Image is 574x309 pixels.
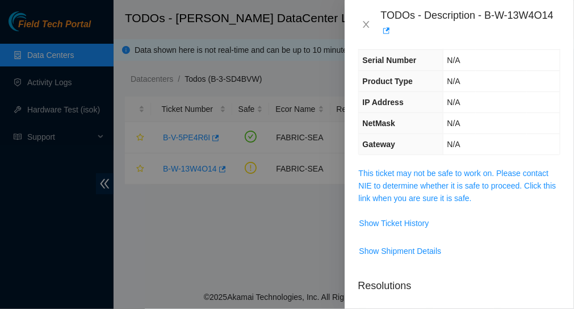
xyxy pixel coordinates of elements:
[363,140,396,149] span: Gateway
[362,20,371,29] span: close
[359,169,556,203] a: This ticket may not be safe to work on. Please contact NIE to determine whether it is safe to pro...
[359,245,442,257] span: Show Shipment Details
[447,56,460,65] span: N/A
[381,9,560,40] div: TODOs - Description - B-W-13W4O14
[447,140,460,149] span: N/A
[447,77,460,86] span: N/A
[359,214,430,232] button: Show Ticket History
[363,98,404,107] span: IP Address
[359,242,442,260] button: Show Shipment Details
[447,98,460,107] span: N/A
[363,119,396,128] span: NetMask
[358,19,374,30] button: Close
[447,119,460,128] span: N/A
[358,269,560,294] p: Resolutions
[363,77,413,86] span: Product Type
[363,56,417,65] span: Serial Number
[359,217,429,229] span: Show Ticket History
